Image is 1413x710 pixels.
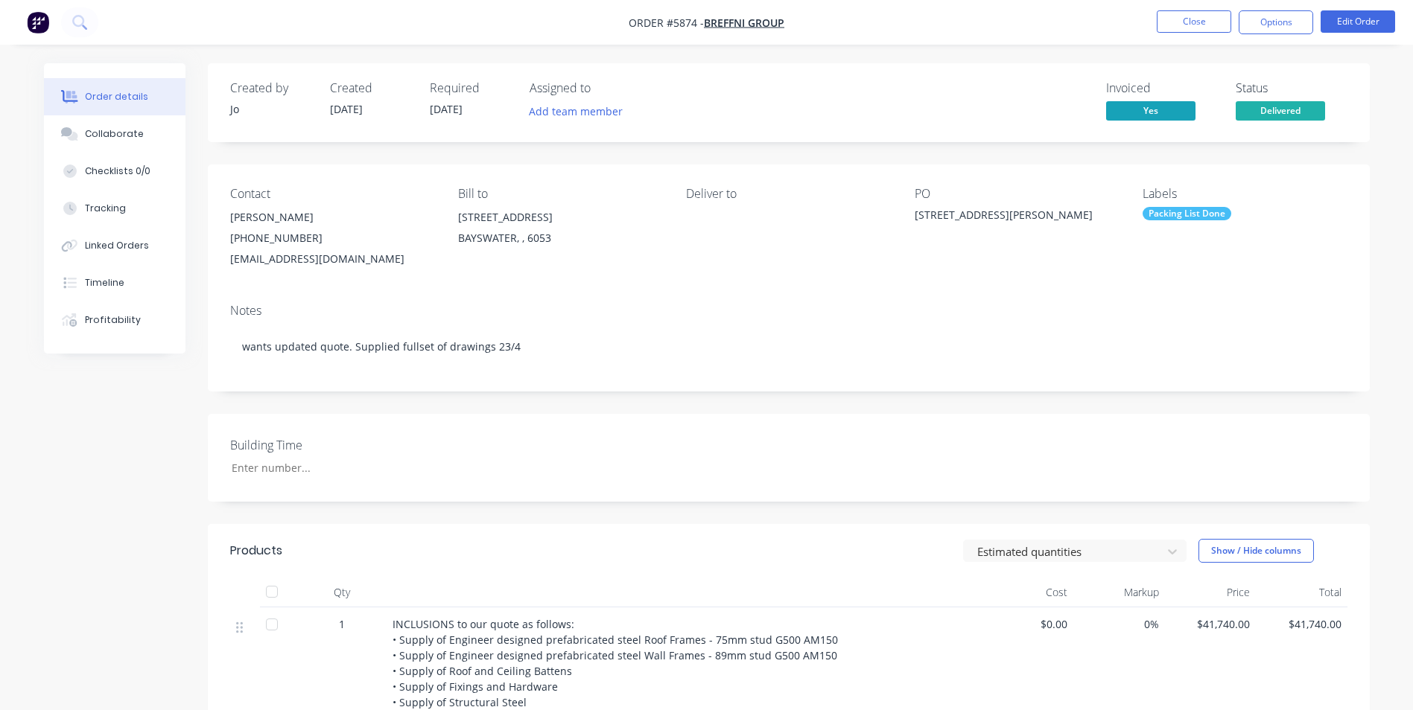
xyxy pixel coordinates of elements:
div: Status [1236,81,1347,95]
button: Delivered [1236,101,1325,124]
button: Profitability [44,301,185,339]
button: Order details [44,78,185,115]
div: [EMAIL_ADDRESS][DOMAIN_NAME] [230,249,434,269]
span: 1 [339,616,345,632]
button: Add team member [521,101,630,121]
div: Markup [1073,578,1165,607]
img: Factory [27,11,49,33]
div: Products [230,542,282,560]
div: Cost [982,578,1074,607]
span: $41,740.00 [1171,616,1251,632]
div: Total [1256,578,1347,607]
div: Timeline [85,276,124,290]
button: Timeline [44,264,185,301]
button: Close [1157,10,1231,33]
div: Created by [230,81,312,95]
div: PO [915,187,1119,201]
label: Building Time [230,436,416,454]
div: Checklists 0/0 [85,164,150,178]
div: [PERSON_NAME][PHONE_NUMBER][EMAIL_ADDRESS][DOMAIN_NAME] [230,207,434,269]
div: Assigned to [530,81,679,95]
div: BAYSWATER, , 6053 [458,228,662,249]
a: Breffni Group [704,16,784,30]
button: Add team member [530,101,631,121]
span: Yes [1106,101,1196,120]
div: Invoiced [1106,81,1218,95]
span: $0.00 [988,616,1068,632]
button: Edit Order [1321,10,1395,33]
button: Options [1239,10,1313,34]
button: Checklists 0/0 [44,153,185,190]
span: Delivered [1236,101,1325,120]
div: Created [330,81,412,95]
div: Qty [297,578,387,607]
div: Jo [230,101,312,117]
span: Order #5874 - [629,16,704,30]
div: [STREET_ADDRESS][PERSON_NAME] [915,207,1101,228]
div: Required [430,81,512,95]
div: Linked Orders [85,239,149,252]
div: Deliver to [686,187,890,201]
div: Profitability [85,313,141,327]
span: [DATE] [430,102,463,116]
div: wants updated quote. Supplied fullset of drawings 23/4 [230,324,1347,369]
div: [STREET_ADDRESS]BAYSWATER, , 6053 [458,207,662,255]
button: Collaborate [44,115,185,153]
div: Notes [230,304,1347,318]
div: Order details [85,90,148,103]
div: [PERSON_NAME] [230,207,434,228]
div: Tracking [85,202,126,215]
div: Packing List Done [1143,207,1231,220]
div: [STREET_ADDRESS] [458,207,662,228]
button: Show / Hide columns [1198,539,1314,563]
span: 0% [1079,616,1159,632]
div: [PHONE_NUMBER] [230,228,434,249]
button: Tracking [44,190,185,227]
div: Price [1165,578,1257,607]
div: Labels [1143,187,1347,201]
span: [DATE] [330,102,363,116]
button: Linked Orders [44,227,185,264]
div: Bill to [458,187,662,201]
span: $41,740.00 [1262,616,1341,632]
input: Enter number... [219,457,416,479]
div: Contact [230,187,434,201]
div: Collaborate [85,127,144,141]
